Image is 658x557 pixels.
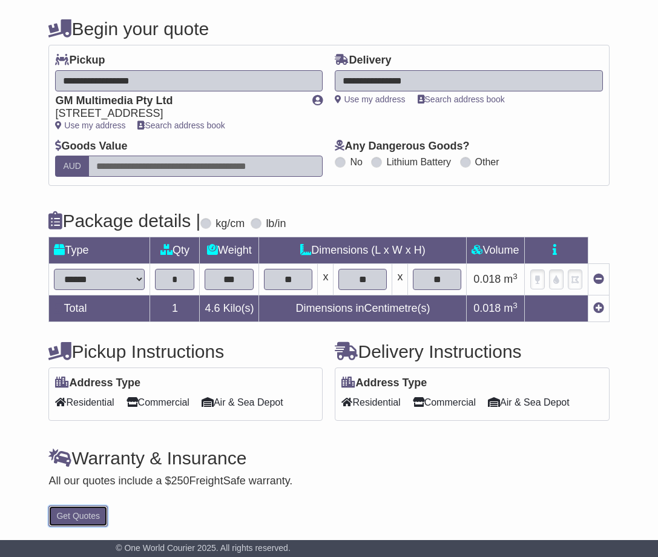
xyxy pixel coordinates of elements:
label: Goods Value [55,140,127,153]
td: Volume [467,237,524,264]
label: lb/in [266,217,286,231]
td: x [318,264,334,295]
td: Dimensions (L x W x H) [259,237,467,264]
a: Remove this item [593,273,604,285]
h4: Begin your quote [48,19,609,39]
td: 1 [150,295,200,322]
td: x [392,264,408,295]
label: No [350,156,362,168]
span: Air & Sea Depot [202,393,283,412]
span: Commercial [127,393,189,412]
td: Weight [200,237,259,264]
span: © One World Courier 2025. All rights reserved. [116,543,291,553]
span: Residential [341,393,400,412]
button: Get Quotes [48,506,108,527]
sup: 3 [513,272,518,281]
label: Delivery [335,54,391,67]
div: All our quotes include a $ FreightSafe warranty. [48,475,609,488]
td: Total [49,295,150,322]
h4: Pickup Instructions [48,341,323,361]
label: kg/cm [215,217,245,231]
td: Dimensions in Centimetre(s) [259,295,467,322]
a: Search address book [137,120,225,130]
a: Search address book [418,94,505,104]
label: Address Type [55,377,140,390]
td: Qty [150,237,200,264]
span: 0.018 [473,273,501,285]
span: Commercial [413,393,476,412]
h4: Package details | [48,211,200,231]
a: Use my address [55,120,125,130]
label: Any Dangerous Goods? [335,140,469,153]
td: Kilo(s) [200,295,259,322]
span: m [504,302,518,314]
label: Other [475,156,499,168]
span: 250 [171,475,189,487]
div: [STREET_ADDRESS] [55,107,300,120]
span: Residential [55,393,114,412]
td: Type [49,237,150,264]
span: m [504,273,518,285]
div: GM Multimedia Pty Ltd [55,94,300,108]
label: Address Type [341,377,427,390]
label: Pickup [55,54,105,67]
h4: Delivery Instructions [335,341,609,361]
sup: 3 [513,301,518,310]
h4: Warranty & Insurance [48,448,609,468]
a: Add new item [593,302,604,314]
span: 0.018 [473,302,501,314]
span: 4.6 [205,302,220,314]
span: Air & Sea Depot [488,393,570,412]
a: Use my address [335,94,405,104]
label: Lithium Battery [386,156,451,168]
label: AUD [55,156,89,177]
